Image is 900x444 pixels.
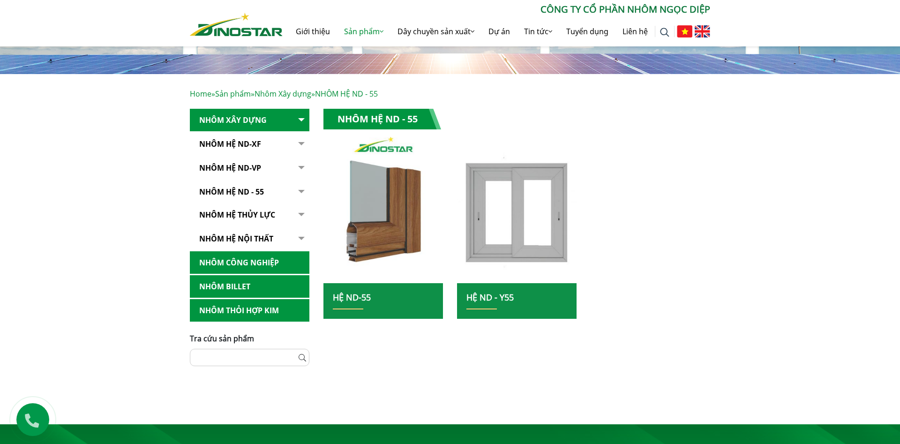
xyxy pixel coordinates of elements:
span: NHÔM HỆ ND - 55 [315,89,378,99]
a: Nhôm hệ nội thất [190,227,309,250]
a: Hệ ND-55 [333,292,371,303]
a: Home [190,89,211,99]
a: Nhôm Xây dựng [190,109,309,132]
a: Sản phẩm [215,89,251,99]
p: CÔNG TY CỔ PHẦN NHÔM NGỌC DIỆP [283,2,710,16]
a: Nhôm Hệ ND-VP [190,157,309,180]
img: nhom xay dung [457,137,577,283]
img: search [660,28,669,37]
a: Nhôm Công nghiệp [190,251,309,274]
a: Tin tức [517,16,559,46]
a: Nhôm hệ thủy lực [190,203,309,226]
a: Nhôm Xây dựng [255,89,311,99]
img: nhom xay dung [319,132,447,288]
a: Dự án [481,16,517,46]
a: Sản phẩm [337,16,390,46]
a: nhom xay dung [323,137,443,283]
a: Nhôm Thỏi hợp kim [190,299,309,322]
span: Tra cứu sản phẩm [190,333,254,344]
a: Dây chuyền sản xuất [390,16,481,46]
a: Liên hệ [615,16,655,46]
a: Tuyển dụng [559,16,615,46]
img: Nhôm Dinostar [190,13,283,36]
span: » » » [190,89,378,99]
a: Nhôm Hệ ND-XF [190,133,309,156]
a: Giới thiệu [289,16,337,46]
img: English [695,25,710,38]
a: Nhôm Billet [190,275,309,298]
img: Tiếng Việt [677,25,692,38]
a: NHÔM HỆ ND - 55 [190,181,309,203]
a: Hệ ND - Y55 [466,292,514,303]
h1: NHÔM HỆ ND - 55 [323,109,441,129]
